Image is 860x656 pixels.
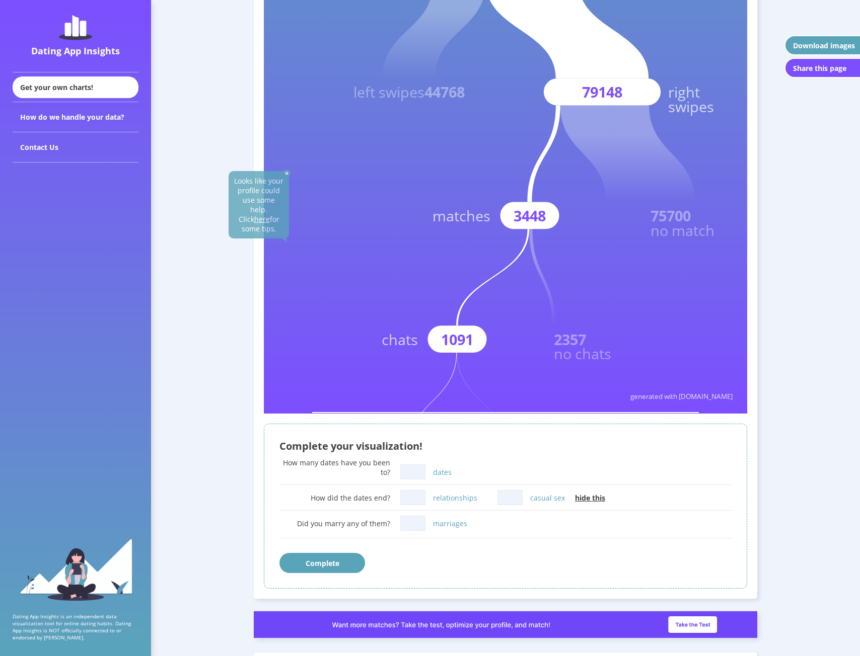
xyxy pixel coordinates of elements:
[13,132,138,162] div: Contact Us
[554,330,586,349] text: 2357
[234,176,283,233] a: Looks like your profile could use some help. Clickherefor some tips.
[382,330,418,349] text: chats
[784,35,860,55] button: Download images
[279,493,390,503] div: How did the dates end?
[582,82,622,102] text: 79148
[784,58,860,78] button: Share this page
[433,206,490,225] text: matches
[530,493,565,503] label: casual sex
[254,611,757,638] img: roast_slim_banner.a2e79667.png
[441,330,473,349] text: 1091
[433,467,452,477] label: dates
[554,344,611,363] text: no chats
[353,82,465,102] text: left swipes
[668,97,714,116] text: swipes
[668,82,700,102] text: right
[234,176,283,233] span: Looks like your profile could use some help. Click for some tips.
[279,519,390,528] div: Did you marry any of them?
[283,170,291,177] img: close-solid-white.82ef6a3c.svg
[15,45,136,57] div: Dating App Insights
[424,82,465,102] tspan: 44768
[13,76,138,98] div: Get your own charts!
[254,214,270,224] u: here
[19,538,132,601] img: sidebar_girl.91b9467e.svg
[433,493,477,503] label: relationships
[514,206,546,225] text: 3448
[13,102,138,132] div: How do we handle your data?
[630,392,733,401] text: generated with [DOMAIN_NAME]
[59,15,92,40] img: dating-app-insights-logo.5abe6921.svg
[279,458,390,477] div: How many dates have you been to?
[575,493,605,503] span: hide this
[651,206,691,225] text: 75700
[651,220,714,240] text: no match
[793,41,855,50] div: Download images
[793,63,846,73] div: Share this page
[279,439,732,453] div: Complete your visualization!
[279,553,365,573] button: Complete
[433,519,467,528] label: marriages
[13,613,138,641] p: Dating App Insights is an independent data visualization tool for online dating habits. Dating Ap...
